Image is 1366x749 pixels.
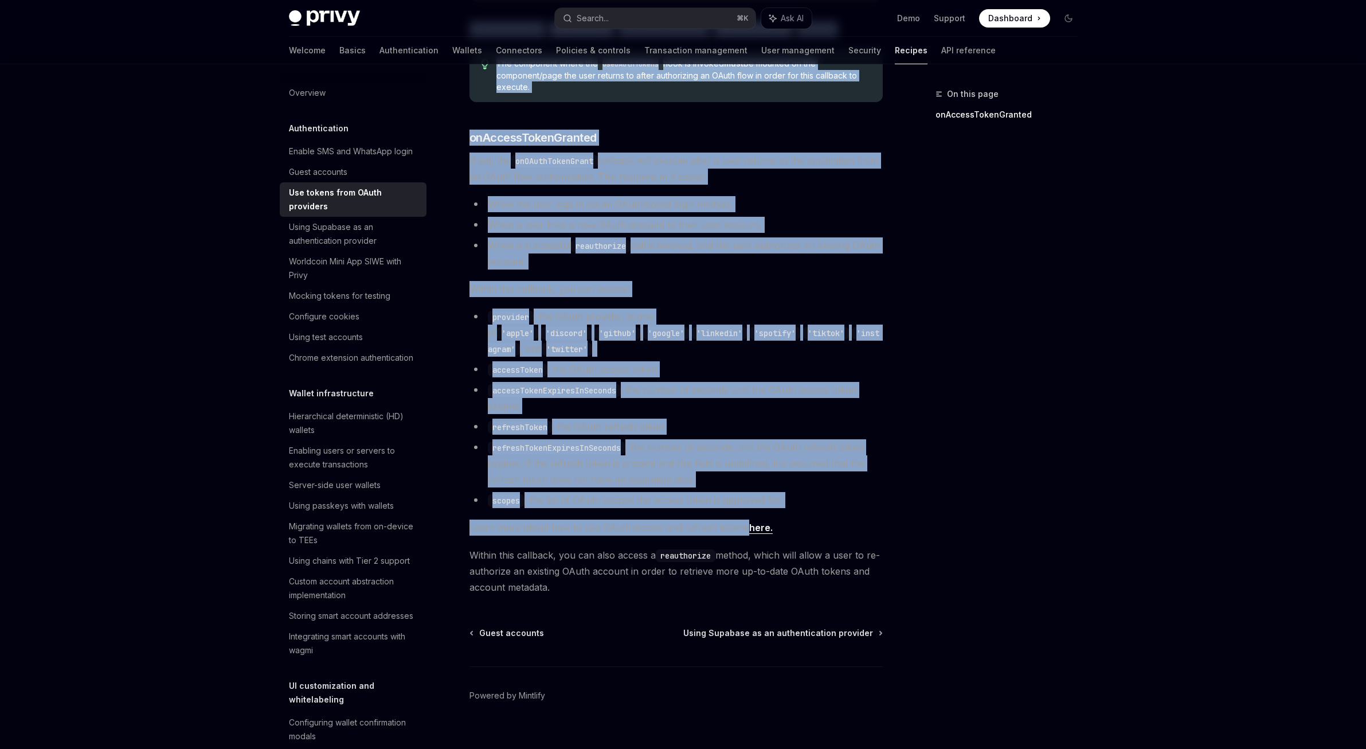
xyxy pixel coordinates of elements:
button: Search...⌘K [555,8,756,29]
div: Search... [577,11,609,25]
a: Mocking tokens for testing [280,286,426,306]
a: Transaction management [644,37,747,64]
a: Configuring wallet confirmation modals [280,712,426,747]
li: : the OAuth access token [469,361,883,377]
span: ⌘ K [737,14,749,23]
code: 'github' [594,327,640,340]
a: Chrome extension authentication [280,348,426,368]
code: useOAuthTokens [598,58,663,70]
code: 'tiktok' [803,327,849,340]
code: 'spotify' [750,327,800,340]
a: onAccessTokenGranted [936,106,1087,124]
code: 'linkedin' [692,327,747,340]
a: Custom account abstraction implementation [280,571,426,606]
li: : the OAuth refresh token [469,419,883,435]
code: 'discord' [541,327,592,340]
a: Using Supabase as an authentication provider [280,217,426,251]
div: Custom account abstraction implementation [289,575,420,602]
a: Powered by Mintlify [469,690,545,701]
div: Use tokens from OAuth providers [289,186,420,213]
a: here. [749,522,773,534]
li: : the OAuth provider, is one of , , , , , , , , and . [469,309,883,357]
div: Using passkeys with wallets [289,499,394,513]
a: Basics [339,37,366,64]
img: dark logo [289,10,360,26]
a: Hierarchical deterministic (HD) wallets [280,406,426,440]
button: Ask AI [761,8,812,29]
a: Using chains with Tier 2 support [280,551,426,571]
a: API reference [941,37,996,64]
a: Using passkeys with wallets [280,496,426,516]
span: Ask AI [781,13,804,24]
div: Using test accounts [289,330,363,344]
div: Worldcoin Mini App SIWE with Privy [289,255,420,282]
a: Worldcoin Mini App SIWE with Privy [280,251,426,286]
a: Wallets [452,37,482,64]
div: Configure cookies [289,310,359,323]
span: Within this callback, you can access: [469,281,883,297]
a: Using test accounts [280,327,426,348]
span: Within this callback, you can also access a method, which will allow a user to re-authorize an ex... [469,547,883,595]
div: Mocking tokens for testing [289,289,390,303]
code: accessTokenExpiresInSeconds [488,384,621,397]
code: provider [488,311,534,323]
div: Configuring wallet confirmation modals [289,716,420,743]
span: Learn more about how to use OAuth access and refresh tokens [469,520,883,536]
span: On this page [947,87,999,101]
code: onOAuthTokenGrant [511,155,598,167]
code: 'twitter' [542,343,592,356]
a: Security [848,37,881,64]
a: Server-side user wallets [280,475,426,496]
div: Guest accounts [289,165,347,179]
a: Connectors [496,37,542,64]
div: Chrome extension authentication [289,351,413,365]
div: Using chains with Tier 2 support [289,554,410,568]
div: Overview [289,86,326,100]
code: refreshToken [488,421,552,434]
h5: UI customization and whitelabeling [289,679,426,707]
div: Server-side user wallets [289,478,381,492]
div: Hierarchical deterministic (HD) wallets [289,409,420,437]
a: Policies & controls [556,37,631,64]
li: When the user logs in via an OAuth/social login method, [469,196,883,212]
li: When a successful call is invoked, and the user authorizes an existing OAuth account. [469,237,883,270]
span: onAccessTokenGranted [469,130,597,146]
h5: Wallet infrastructure [289,387,374,400]
a: Guest accounts [471,627,544,639]
li: : the number of seconds until the OAuth refresh token expires. If the refresh token is present an... [469,439,883,487]
li: : the number of seconds until the OAuth access token expires [469,382,883,414]
h5: Authentication [289,122,349,135]
span: Dashboard [988,13,1032,24]
div: Enabling users or servers to execute transactions [289,444,420,471]
a: Welcome [289,37,326,64]
button: Toggle dark mode [1059,9,1078,28]
a: Support [934,13,965,24]
a: Dashboard [979,9,1050,28]
div: Using Supabase as an authentication provider [289,220,420,248]
a: Recipes [895,37,927,64]
div: Storing smart account addresses [289,609,413,623]
div: Migrating wallets from on-device to TEEs [289,520,420,547]
a: Storing smart account addresses [280,606,426,626]
span: Using Supabase as an authentication provider [683,627,873,639]
a: Authentication [379,37,439,64]
span: If set, the callback will execute after a user returns to the application from an OAuth flow auth... [469,153,883,185]
code: 'google' [643,327,689,340]
code: reauthorize [656,549,715,562]
a: Demo [897,13,920,24]
a: Using Supabase as an authentication provider [683,627,882,639]
li: When a user links a new OAuth account to their user account, [469,217,883,233]
code: 'apple' [497,327,538,340]
code: scopes [488,494,525,507]
code: accessToken [488,364,547,376]
a: Guest accounts [280,162,426,182]
a: Overview [280,83,426,103]
code: reauthorize [571,240,631,252]
div: Integrating smart accounts with wagmi [289,630,420,657]
a: User management [761,37,835,64]
a: Configure cookies [280,306,426,327]
a: Migrating wallets from on-device to TEEs [280,516,426,551]
span: The component where the hook is invoked be mounted on the component/page the user returns to afte... [496,58,871,93]
div: Enable SMS and WhatsApp login [289,145,413,158]
li: : the list of OAuth scopes the access token is approved for. [469,492,883,508]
